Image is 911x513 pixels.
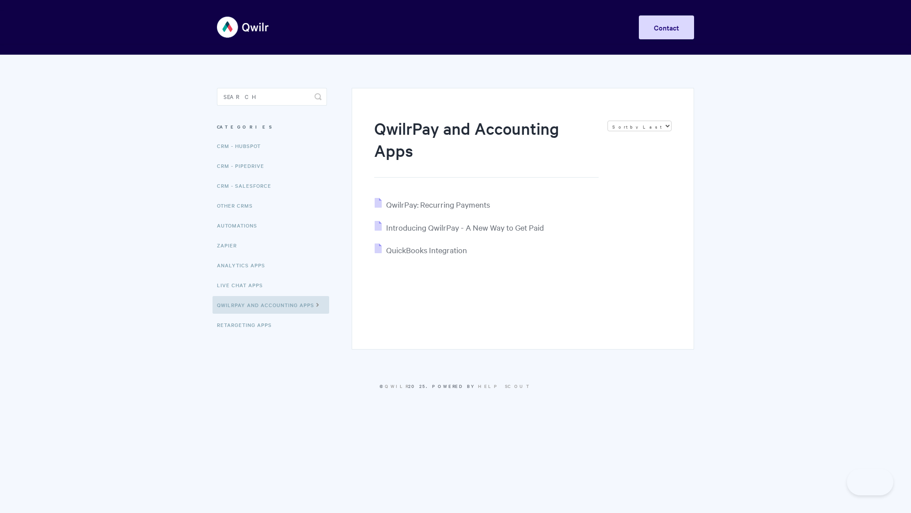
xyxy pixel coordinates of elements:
span: Powered by [432,383,531,389]
a: Retargeting Apps [217,316,278,334]
a: CRM - HubSpot [217,137,267,155]
a: Contact [639,15,694,39]
a: Automations [217,217,264,234]
a: CRM - Salesforce [217,177,278,194]
a: Other CRMs [217,197,259,214]
select: Page reloads on selection [607,121,672,131]
span: QuickBooks Integration [386,245,467,255]
a: Live Chat Apps [217,276,270,294]
h3: Categories [217,119,327,135]
a: Help Scout [478,383,531,389]
a: QwilrPay and Accounting Apps [213,296,329,314]
a: QuickBooks Integration [375,245,467,255]
span: QwilrPay: Recurring Payments [386,199,490,209]
input: Search [217,88,327,106]
span: Introducing QwilrPay - A New Way to Get Paid [386,222,544,232]
a: Qwilr [385,383,408,389]
a: QwilrPay: Recurring Payments [375,199,490,209]
iframe: Toggle Customer Support [847,469,893,495]
h1: QwilrPay and Accounting Apps [374,117,599,178]
a: CRM - Pipedrive [217,157,271,175]
a: Zapier [217,236,243,254]
p: © 2025. [217,382,694,390]
a: Introducing QwilrPay - A New Way to Get Paid [375,222,544,232]
img: Qwilr Help Center [217,11,270,44]
a: Analytics Apps [217,256,272,274]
